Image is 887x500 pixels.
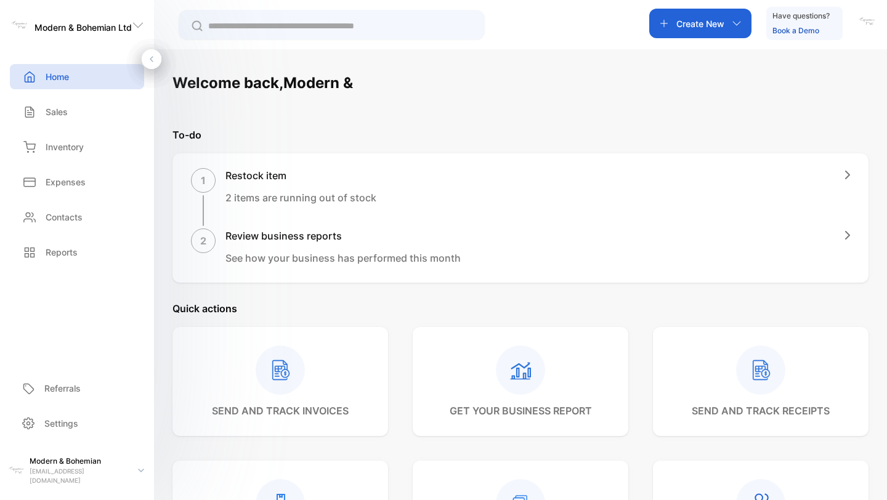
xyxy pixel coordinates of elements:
p: send and track receipts [692,403,830,418]
p: Referrals [44,382,81,395]
p: Quick actions [172,301,869,316]
img: avatar [857,12,876,31]
p: Reports [46,246,78,259]
p: send and track invoices [212,403,349,418]
h1: Welcome back, Modern & [172,72,353,94]
p: 2 items are running out of stock [225,190,376,205]
p: Home [46,70,69,83]
h1: Restock item [225,168,376,183]
img: logo [10,16,28,34]
p: [EMAIL_ADDRESS][DOMAIN_NAME] [30,467,128,485]
button: Create New [649,9,751,38]
p: 2 [200,233,206,248]
p: Have questions? [772,10,830,22]
img: profile [7,462,25,479]
p: Create New [676,17,724,30]
p: get your business report [450,403,592,418]
p: Sales [46,105,68,118]
h1: Review business reports [225,228,461,243]
p: Modern & Bohemian Ltd [34,21,132,34]
button: avatar [857,9,876,38]
p: 1 [201,173,206,188]
p: Inventory [46,140,84,153]
p: See how your business has performed this month [225,251,461,265]
p: Settings [44,417,78,430]
a: Book a Demo [772,26,819,35]
p: To-do [172,127,869,142]
p: Expenses [46,175,86,188]
p: Modern & Bohemian [30,456,128,467]
p: Contacts [46,211,83,224]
